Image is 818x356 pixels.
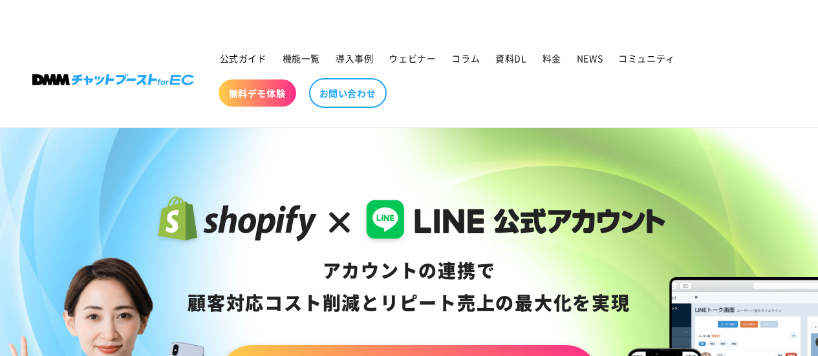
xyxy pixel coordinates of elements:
[535,45,569,72] a: 料金
[488,45,534,72] a: 資料DL
[451,52,480,64] span: コラム
[610,45,683,72] a: コミュニティ
[283,52,320,64] span: 機能一覧
[336,52,373,64] span: 導入事例
[219,79,296,107] a: 無料デモ体験
[220,52,267,64] span: 公式ガイド
[389,52,436,64] span: ウェビナー
[569,45,610,72] a: NEWS
[229,87,286,99] span: 無料デモ体験
[328,45,381,72] a: 導入事例
[381,45,444,72] a: ウェビナー
[543,52,561,64] span: 料金
[577,52,603,64] span: NEWS
[212,45,275,72] a: 公式ガイド
[495,52,526,64] span: 資料DL
[444,45,488,72] a: コラム
[319,87,376,99] span: お問い合わせ
[32,74,194,85] img: 株式会社DMM Boost
[309,78,387,108] a: お問い合わせ
[618,52,675,64] span: コミュニティ
[153,255,665,319] div: アカウントの連携で 顧客対応コスト削減と リピート売上の 最大化を実現
[275,45,328,72] a: 機能一覧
